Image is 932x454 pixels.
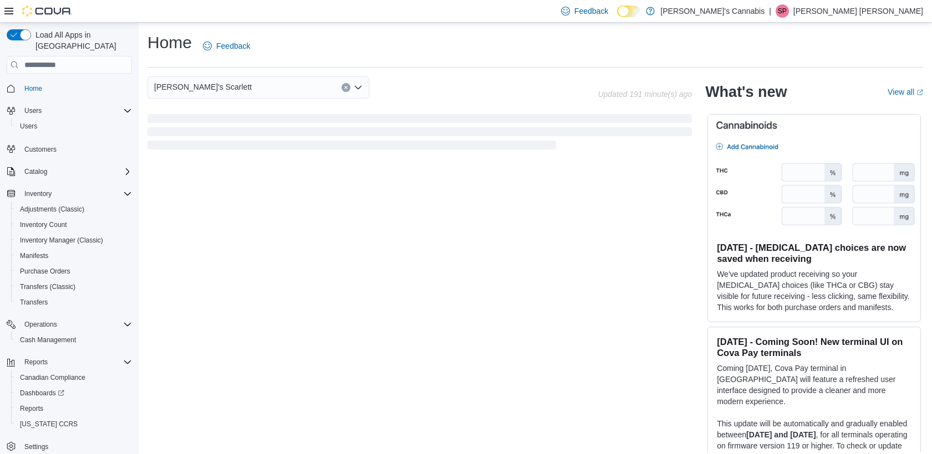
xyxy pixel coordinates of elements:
[342,83,350,92] button: Clear input
[354,83,363,92] button: Open list of options
[16,417,82,431] a: [US_STATE] CCRS
[16,280,132,293] span: Transfers (Classic)
[20,389,64,398] span: Dashboards
[154,80,252,94] span: [PERSON_NAME]'s Scarlett
[11,118,136,134] button: Users
[16,203,89,216] a: Adjustments (Classic)
[2,80,136,96] button: Home
[20,165,52,178] button: Catalog
[778,4,787,18] span: SP
[20,267,70,276] span: Purchase Orders
[16,333,132,347] span: Cash Management
[660,4,765,18] p: [PERSON_NAME]'s Cannabis
[2,186,136,202] button: Inventory
[746,430,816,439] strong: [DATE] and [DATE]
[598,90,692,99] p: Updated 191 minute(s) ago
[888,87,923,96] a: View allExternal link
[11,217,136,233] button: Inventory Count
[16,371,132,384] span: Canadian Compliance
[20,104,46,117] button: Users
[16,402,132,415] span: Reports
[20,355,132,369] span: Reports
[20,81,132,95] span: Home
[11,416,136,432] button: [US_STATE] CCRS
[20,82,47,95] a: Home
[16,371,90,384] a: Canadian Compliance
[2,164,136,179] button: Catalog
[16,249,53,262] a: Manifests
[24,167,47,176] span: Catalog
[11,264,136,279] button: Purchase Orders
[16,249,132,262] span: Manifests
[2,103,136,118] button: Users
[717,363,911,407] p: Coming [DATE], Cova Pay terminal in [GEOGRAPHIC_DATA] will feature a refreshed user interface des...
[2,317,136,332] button: Operations
[16,120,42,133] a: Users
[16,386,132,400] span: Dashboards
[11,370,136,385] button: Canadian Compliance
[20,336,76,344] span: Cash Management
[198,35,254,57] a: Feedback
[147,116,692,152] span: Loading
[11,202,136,217] button: Adjustments (Classic)
[16,234,108,247] a: Inventory Manager (Classic)
[11,233,136,248] button: Inventory Manager (Classic)
[20,373,85,382] span: Canadian Compliance
[22,6,72,17] img: Cova
[24,442,48,451] span: Settings
[776,4,789,18] div: Samantha Puerta Triana
[705,83,787,101] h2: What's new
[11,248,136,264] button: Manifests
[717,242,911,264] h3: [DATE] - [MEDICAL_DATA] choices are now saved when receiving
[20,282,75,291] span: Transfers (Classic)
[24,145,57,154] span: Customers
[24,84,42,93] span: Home
[20,143,61,156] a: Customers
[20,355,52,369] button: Reports
[16,402,48,415] a: Reports
[20,187,132,200] span: Inventory
[20,205,84,214] span: Adjustments (Classic)
[20,165,132,178] span: Catalog
[11,332,136,348] button: Cash Management
[24,189,52,198] span: Inventory
[16,417,132,431] span: Washington CCRS
[20,104,132,117] span: Users
[20,318,62,331] button: Operations
[16,265,75,278] a: Purchase Orders
[20,142,132,156] span: Customers
[31,29,132,51] span: Load All Apps in [GEOGRAPHIC_DATA]
[24,358,48,367] span: Reports
[617,6,640,17] input: Dark Mode
[16,296,52,309] a: Transfers
[16,234,132,247] span: Inventory Manager (Classic)
[20,220,67,229] span: Inventory Count
[20,251,48,260] span: Manifests
[717,269,911,313] p: We've updated product receiving so your [MEDICAL_DATA] choices (like THCa or CBG) stay visible fo...
[147,32,192,54] h1: Home
[20,420,78,429] span: [US_STATE] CCRS
[16,280,80,293] a: Transfers (Classic)
[20,236,103,245] span: Inventory Manager (Classic)
[16,265,132,278] span: Purchase Orders
[2,141,136,157] button: Customers
[16,218,132,231] span: Inventory Count
[717,336,911,358] h3: [DATE] - Coming Soon! New terminal UI on Cova Pay terminals
[11,279,136,295] button: Transfers (Classic)
[574,6,608,17] span: Feedback
[20,187,56,200] button: Inventory
[16,218,72,231] a: Inventory Count
[11,385,136,401] a: Dashboards
[16,296,132,309] span: Transfers
[16,386,69,400] a: Dashboards
[16,120,132,133] span: Users
[20,440,53,453] a: Settings
[20,122,37,131] span: Users
[20,440,132,453] span: Settings
[2,354,136,370] button: Reports
[769,4,771,18] p: |
[20,318,132,331] span: Operations
[216,40,250,51] span: Feedback
[11,401,136,416] button: Reports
